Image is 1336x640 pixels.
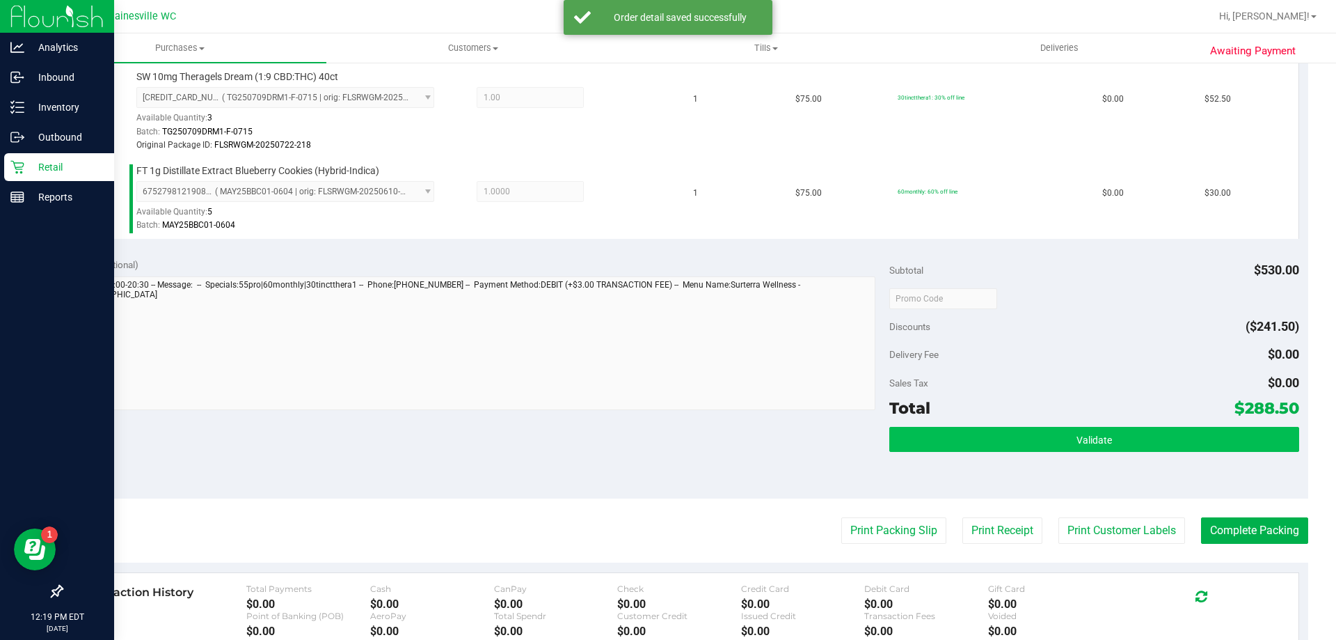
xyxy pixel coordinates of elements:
span: $0.00 [1268,347,1299,361]
a: Purchases [33,33,326,63]
div: Transaction Fees [864,611,988,621]
inline-svg: Retail [10,160,24,174]
div: Credit Card [741,584,865,594]
button: Print Customer Labels [1058,517,1185,544]
span: $30.00 [1204,187,1231,200]
inline-svg: Outbound [10,130,24,144]
span: FLSRWGM-20250722-218 [214,140,311,150]
div: $0.00 [864,598,988,611]
a: Customers [326,33,619,63]
span: $52.50 [1204,93,1231,106]
div: Customer Credit [617,611,741,621]
span: Batch: [136,220,160,230]
div: $0.00 [370,598,494,611]
span: $530.00 [1254,263,1299,277]
span: Discounts [889,314,930,339]
button: Print Receipt [962,517,1042,544]
span: Tills [620,42,912,54]
span: $75.00 [795,187,822,200]
a: Tills [619,33,912,63]
p: [DATE] [6,623,108,634]
div: Total Payments [246,584,370,594]
div: Point of Banking (POB) [246,611,370,621]
span: $75.00 [795,93,822,106]
div: Cash [370,584,494,594]
span: $0.00 [1268,375,1299,390]
div: Order detail saved successfully [598,10,762,24]
div: $0.00 [246,625,370,638]
span: Validate [1076,435,1112,446]
span: 60monthly: 60% off line [898,188,957,195]
a: Deliveries [913,33,1206,63]
p: Retail [24,159,108,175]
div: $0.00 [741,625,865,638]
span: Hi, [PERSON_NAME]! [1219,10,1310,22]
iframe: Resource center unread badge [41,526,58,543]
span: Deliveries [1021,42,1097,54]
inline-svg: Inbound [10,70,24,84]
div: Gift Card [988,584,1112,594]
span: 1 [693,93,698,106]
inline-svg: Inventory [10,100,24,114]
p: Reports [24,189,108,205]
inline-svg: Analytics [10,40,24,54]
p: Analytics [24,39,108,56]
span: Subtotal [889,265,923,276]
div: AeroPay [370,611,494,621]
p: Inbound [24,69,108,86]
span: $0.00 [1102,187,1124,200]
button: Print Packing Slip [841,517,946,544]
div: Available Quantity: [136,202,450,229]
div: $0.00 [864,625,988,638]
p: 12:19 PM EDT [6,611,108,623]
span: 30tinctthera1: 30% off line [898,94,964,101]
div: Debit Card [864,584,988,594]
span: Sales Tax [889,377,928,389]
div: Total Spendr [494,611,618,621]
div: Issued Credit [741,611,865,621]
span: Total [889,398,930,418]
span: TG250709DRM1-F-0715 [162,127,253,136]
span: Customers [327,42,619,54]
span: $0.00 [1102,93,1124,106]
span: Batch: [136,127,160,136]
span: 1 [693,187,698,200]
div: $0.00 [741,598,865,611]
div: $0.00 [988,625,1112,638]
div: $0.00 [494,598,618,611]
span: 5 [207,207,212,217]
iframe: Resource center [14,529,56,570]
span: ($241.50) [1246,319,1299,334]
div: $0.00 [617,598,741,611]
div: $0.00 [617,625,741,638]
span: SW 10mg Theragels Dream (1:9 CBD:THC) 40ct [136,70,338,84]
span: MAY25BBC01-0604 [162,220,235,230]
div: $0.00 [370,625,494,638]
div: $0.00 [246,598,370,611]
input: Promo Code [889,288,997,309]
span: Delivery Fee [889,349,939,360]
div: Voided [988,611,1112,621]
div: $0.00 [494,625,618,638]
inline-svg: Reports [10,190,24,204]
span: Purchases [33,42,326,54]
span: $288.50 [1234,398,1299,418]
div: $0.00 [988,598,1112,611]
div: Check [617,584,741,594]
p: Outbound [24,129,108,146]
div: Available Quantity: [136,108,450,135]
span: FT 1g Distillate Extract Blueberry Cookies (Hybrid-Indica) [136,164,379,178]
div: CanPay [494,584,618,594]
span: Gainesville WC [108,10,176,22]
button: Complete Packing [1201,517,1308,544]
button: Validate [889,427,1298,452]
span: Original Package ID: [136,140,212,150]
p: Inventory [24,99,108,116]
span: 3 [207,113,212,123]
span: Awaiting Payment [1210,43,1296,59]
